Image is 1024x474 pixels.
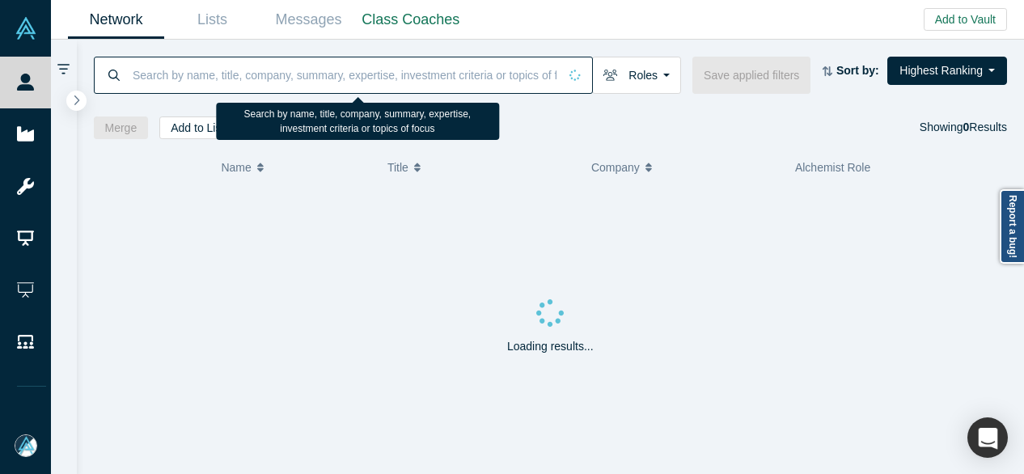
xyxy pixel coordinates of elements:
button: Highest Ranking [887,57,1007,85]
button: Roles [592,57,681,94]
a: Network [68,1,164,39]
span: Results [963,121,1007,133]
div: Showing [920,116,1007,139]
button: Merge [94,116,149,139]
button: Add to List [159,116,235,139]
span: Alchemist Role [795,161,870,174]
a: Messages [260,1,357,39]
a: Lists [164,1,260,39]
button: Title [387,150,574,184]
span: Company [591,150,640,184]
button: Save applied filters [692,57,810,94]
input: Search by name, title, company, summary, expertise, investment criteria or topics of focus [131,56,558,94]
img: Alchemist Vault Logo [15,17,37,40]
strong: 0 [963,121,970,133]
button: Name [221,150,370,184]
img: Mia Scott's Account [15,434,37,457]
p: Loading results... [507,338,594,355]
a: Report a bug! [1000,189,1024,264]
button: Add to Vault [924,8,1007,31]
span: Title [387,150,408,184]
span: Name [221,150,251,184]
a: Class Coaches [357,1,465,39]
strong: Sort by: [836,64,879,77]
button: Company [591,150,778,184]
